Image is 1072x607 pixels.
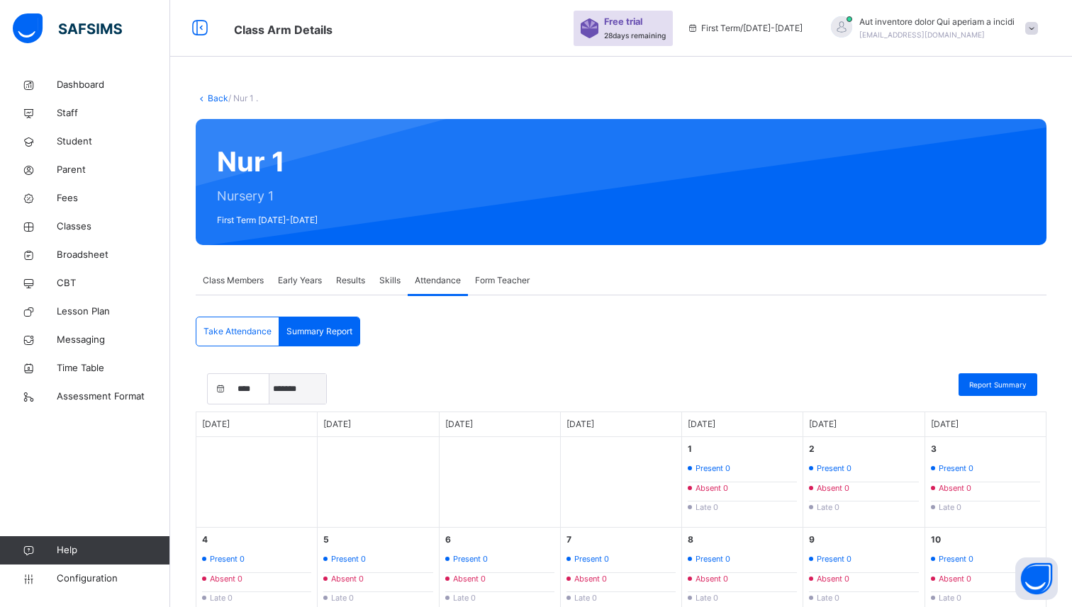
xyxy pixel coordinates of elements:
[453,553,488,565] span: Present 0
[574,592,597,604] span: Late 0
[931,533,941,546] div: 10
[202,591,311,604] div: Late 0
[57,248,170,262] span: Broadsheet
[809,443,815,455] div: 2
[688,501,797,514] div: Late 0
[931,553,1040,565] div: Present 0
[688,591,797,604] div: Late 0
[415,274,461,287] span: Attendance
[57,135,170,149] span: Student
[931,482,1040,494] div: Absent 0
[440,412,561,437] div: Day of Week
[809,501,918,514] div: Late 0
[817,16,1045,41] div: Aut inventore dolor Qui aperiam a incidi
[931,501,1040,514] div: Late 0
[682,412,803,437] div: Day of Week
[318,412,439,437] div: Day of Week
[688,572,797,585] div: Absent 0
[445,533,451,546] div: 6
[925,437,1046,528] div: Events for day 3
[57,361,170,375] span: Time Table
[803,437,925,528] div: Events for day 2
[803,412,925,437] div: Day of Week
[57,390,170,404] span: Assessment Format
[604,15,659,28] span: Free trial
[202,553,311,565] div: Present 0
[323,533,329,546] div: 5
[207,373,298,404] div: Current Month
[939,553,973,565] span: Present 0
[696,463,730,475] span: Present 0
[566,553,676,565] div: Present 0
[939,573,971,585] span: Absent 0
[931,463,1040,475] div: Present 0
[925,412,1046,437] div: Day of Week
[688,482,797,494] div: Absent 0
[210,553,245,565] span: Present 0
[203,325,272,338] span: Take Attendance
[574,573,607,585] span: Absent 0
[809,553,918,565] div: Present 0
[969,380,1027,390] span: Report Summary
[859,30,985,39] span: [EMAIL_ADDRESS][DOMAIN_NAME]
[57,572,169,586] span: Configuration
[817,592,839,604] span: Late 0
[331,592,354,604] span: Late 0
[202,533,208,546] div: 4
[696,553,730,565] span: Present 0
[57,276,170,290] span: CBT
[566,572,676,585] div: Absent 0
[931,443,937,455] div: 3
[440,437,561,528] div: Empty Day
[604,31,666,40] span: 28 days remaining
[57,543,169,557] span: Help
[696,501,718,514] span: Late 0
[453,592,476,604] span: Late 0
[696,482,728,494] span: Absent 0
[817,482,849,494] span: Absent 0
[809,533,815,546] div: 9
[445,572,554,585] div: Absent 0
[566,533,571,546] div: 7
[809,482,918,494] div: Absent 0
[688,553,797,565] div: Present 0
[57,78,170,92] span: Dashboard
[931,572,1040,585] div: Absent 0
[817,573,849,585] span: Absent 0
[475,274,530,287] span: Form Teacher
[939,463,973,475] span: Present 0
[688,463,797,475] div: Present 0
[561,437,682,528] div: Empty Day
[817,553,852,565] span: Present 0
[57,220,170,234] span: Classes
[696,573,728,585] span: Absent 0
[931,591,1040,604] div: Late 0
[331,553,366,565] span: Present 0
[196,412,318,437] div: Day of Week
[581,18,598,38] img: sticker-purple.71386a28dfed39d6af7621340158ba97.svg
[203,274,264,287] span: Class Members
[939,501,961,514] span: Late 0
[939,482,971,494] span: Absent 0
[561,412,682,437] div: Day of Week
[318,437,439,528] div: Empty Day
[57,163,170,177] span: Parent
[210,592,233,604] span: Late 0
[286,325,352,338] span: Summary Report
[809,591,918,604] div: Late 0
[453,573,486,585] span: Absent 0
[57,106,170,120] span: Staff
[445,553,554,565] div: Present 0
[57,305,170,319] span: Lesson Plan
[445,591,554,604] div: Late 0
[809,572,918,585] div: Absent 0
[688,443,692,455] div: 1
[859,16,1015,28] span: Aut inventore dolor Qui aperiam a incidi
[939,592,961,604] span: Late 0
[688,533,693,546] div: 8
[682,437,803,528] div: Events for day 1
[57,333,170,347] span: Messaging
[574,553,609,565] span: Present 0
[817,463,852,475] span: Present 0
[323,572,432,585] div: Absent 0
